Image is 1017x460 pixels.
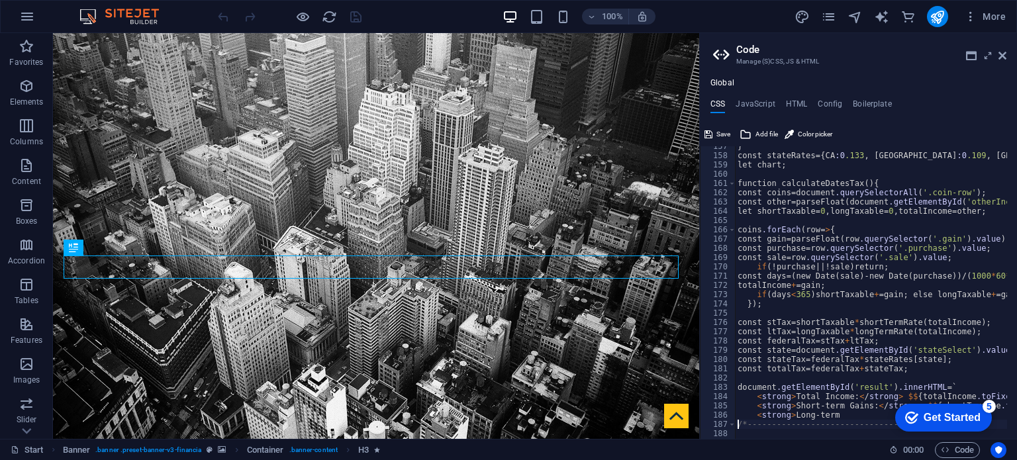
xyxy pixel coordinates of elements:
[9,57,43,68] p: Favorites
[900,9,916,24] i: Commerce
[702,126,732,142] button: Save
[701,383,736,392] div: 183
[701,429,736,438] div: 188
[602,9,623,24] h6: 100%
[11,335,42,345] p: Features
[701,299,736,308] div: 174
[701,151,736,160] div: 158
[874,9,890,24] button: text_generator
[322,9,337,24] i: Reload page
[701,234,736,244] div: 167
[8,255,45,266] p: Accordion
[964,10,1006,23] span: More
[13,375,40,385] p: Images
[12,176,41,187] p: Content
[701,290,736,299] div: 173
[959,6,1011,27] button: More
[63,442,91,458] span: Click to select. Double-click to edit
[736,56,980,68] h3: Manage (S)CSS, JS & HTML
[10,97,44,107] p: Elements
[935,442,980,458] button: Code
[39,15,96,26] div: Get Started
[701,262,736,271] div: 170
[321,9,337,24] button: reload
[701,169,736,179] div: 160
[991,442,1006,458] button: Usercentrics
[912,445,914,455] span: :
[821,9,837,24] button: pages
[98,3,111,16] div: 5
[358,442,369,458] span: Click to select. Double-click to edit
[736,44,1006,56] h2: Code
[701,438,736,447] div: 189
[701,327,736,336] div: 177
[927,6,948,27] button: publish
[701,345,736,355] div: 179
[701,197,736,207] div: 163
[701,160,736,169] div: 159
[795,9,810,24] i: Design (Ctrl+Alt+Y)
[11,442,44,458] a: Click to cancel selection. Double-click to open Pages
[701,373,736,383] div: 182
[63,442,381,458] nav: breadcrumb
[710,99,725,114] h4: CSS
[701,271,736,281] div: 171
[710,78,734,89] h4: Global
[786,99,808,114] h4: HTML
[847,9,863,24] i: Navigator
[701,318,736,327] div: 176
[295,9,311,24] button: Click here to leave preview mode and continue editing
[16,216,38,226] p: Boxes
[10,136,43,147] p: Columns
[941,442,974,458] span: Code
[701,225,736,234] div: 166
[900,9,916,24] button: commerce
[11,7,107,34] div: Get Started 5 items remaining, 0% complete
[207,446,213,453] i: This element is a customizable preset
[701,216,736,225] div: 165
[716,126,730,142] span: Save
[798,126,832,142] span: Color picker
[582,9,629,24] button: 100%
[17,414,37,425] p: Slider
[701,364,736,373] div: 181
[374,446,380,453] i: Element contains an animation
[218,446,226,453] i: This element contains a background
[930,9,945,24] i: Publish
[289,442,338,458] span: . banner-content
[701,244,736,253] div: 168
[701,401,736,410] div: 185
[636,11,648,23] i: On resize automatically adjust zoom level to fit chosen device.
[701,336,736,345] div: 178
[847,9,863,24] button: navigator
[903,442,924,458] span: 00 00
[701,179,736,188] div: 161
[853,99,892,114] h4: Boilerplate
[701,308,736,318] div: 175
[701,410,736,420] div: 186
[95,442,201,458] span: . banner .preset-banner-v3-financia
[874,9,889,24] i: AI Writer
[821,9,836,24] i: Pages (Ctrl+Alt+S)
[701,253,736,262] div: 169
[247,442,284,458] span: Click to select. Double-click to edit
[736,99,775,114] h4: JavaScript
[701,420,736,429] div: 187
[701,281,736,290] div: 172
[701,207,736,216] div: 164
[755,126,778,142] span: Add file
[15,295,38,306] p: Tables
[701,355,736,364] div: 180
[701,142,736,151] div: 157
[701,392,736,401] div: 184
[76,9,175,24] img: Editor Logo
[783,126,834,142] button: Color picker
[738,126,780,142] button: Add file
[818,99,842,114] h4: Config
[701,188,736,197] div: 162
[795,9,810,24] button: design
